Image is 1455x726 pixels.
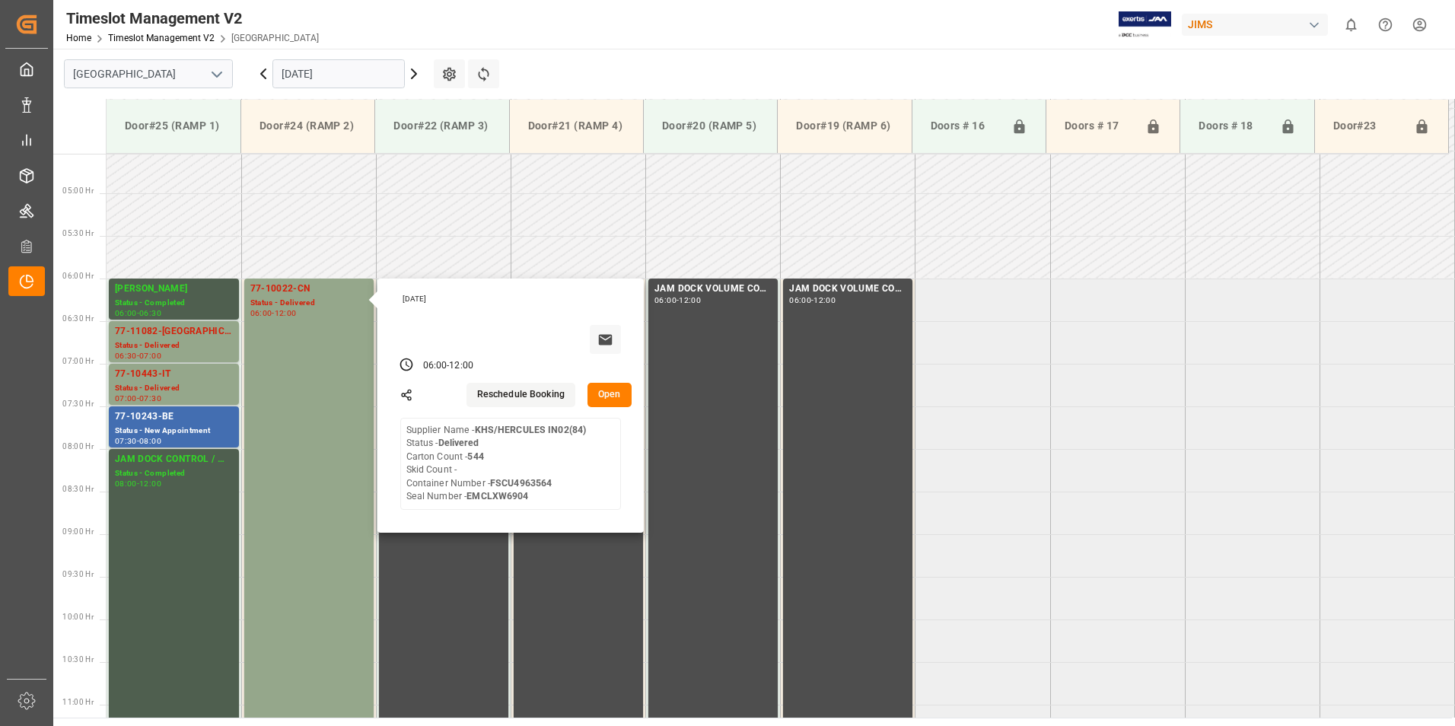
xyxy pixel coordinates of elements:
[1334,8,1368,42] button: show 0 new notifications
[115,409,233,425] div: 77-10243-BE
[275,310,297,317] div: 12:00
[272,310,274,317] div: -
[466,383,575,407] button: Reschedule Booking
[490,478,552,489] b: FSCU4963564
[66,7,319,30] div: Timeslot Management V2
[438,438,479,448] b: Delivered
[475,425,587,435] b: KHS/HERCULES IN02(84)
[62,186,94,195] span: 05:00 Hr
[115,339,233,352] div: Status - Delivered
[449,359,473,373] div: 12:00
[1059,112,1139,141] div: Doors # 17
[137,438,139,444] div: -
[62,655,94,664] span: 10:30 Hr
[250,282,368,297] div: 77-10022-CN
[115,480,137,487] div: 08:00
[62,570,94,578] span: 09:30 Hr
[115,297,233,310] div: Status - Completed
[789,297,811,304] div: 06:00
[272,59,405,88] input: DD.MM.YYYY
[115,352,137,359] div: 06:30
[137,352,139,359] div: -
[387,112,496,140] div: Door#22 (RAMP 3)
[925,112,1005,141] div: Doors # 16
[205,62,228,86] button: open menu
[250,310,272,317] div: 06:00
[1368,8,1402,42] button: Help Center
[66,33,91,43] a: Home
[115,324,233,339] div: 77-11082-[GEOGRAPHIC_DATA]
[62,485,94,493] span: 08:30 Hr
[466,491,528,502] b: EMCLXW6904
[62,442,94,451] span: 08:00 Hr
[397,294,627,304] div: [DATE]
[447,359,449,373] div: -
[139,352,161,359] div: 07:00
[115,425,233,438] div: Status - New Appointment
[62,314,94,323] span: 06:30 Hr
[115,282,233,297] div: [PERSON_NAME]
[1192,112,1273,141] div: Doors # 18
[115,367,233,382] div: 77-10443-IT
[139,310,161,317] div: 06:30
[139,395,161,402] div: 07:30
[137,480,139,487] div: -
[115,382,233,395] div: Status - Delivered
[250,297,368,310] div: Status - Delivered
[62,698,94,706] span: 11:00 Hr
[139,480,161,487] div: 12:00
[115,395,137,402] div: 07:00
[115,452,233,467] div: JAM DOCK CONTROL / MONTH END
[62,272,94,280] span: 06:00 Hr
[1182,14,1328,36] div: JIMS
[423,359,447,373] div: 06:00
[522,112,631,140] div: Door#21 (RAMP 4)
[137,395,139,402] div: -
[119,112,228,140] div: Door#25 (RAMP 1)
[1119,11,1171,38] img: Exertis%20JAM%20-%20Email%20Logo.jpg_1722504956.jpg
[677,297,679,304] div: -
[108,33,215,43] a: Timeslot Management V2
[811,297,813,304] div: -
[813,297,836,304] div: 12:00
[115,467,233,480] div: Status - Completed
[253,112,362,140] div: Door#24 (RAMP 2)
[139,438,161,444] div: 08:00
[679,297,701,304] div: 12:00
[587,383,632,407] button: Open
[62,357,94,365] span: 07:00 Hr
[62,229,94,237] span: 05:30 Hr
[789,282,906,297] div: JAM DOCK VOLUME CONTROL
[654,282,772,297] div: JAM DOCK VOLUME CONTROL
[467,451,483,462] b: 544
[654,297,677,304] div: 06:00
[64,59,233,88] input: Type to search/select
[1182,10,1334,39] button: JIMS
[656,112,765,140] div: Door#20 (RAMP 5)
[137,310,139,317] div: -
[115,310,137,317] div: 06:00
[62,400,94,408] span: 07:30 Hr
[790,112,899,140] div: Door#19 (RAMP 6)
[1327,112,1408,141] div: Door#23
[62,527,94,536] span: 09:00 Hr
[406,424,587,504] div: Supplier Name - Status - Carton Count - Skid Count - Container Number - Seal Number -
[62,613,94,621] span: 10:00 Hr
[115,438,137,444] div: 07:30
